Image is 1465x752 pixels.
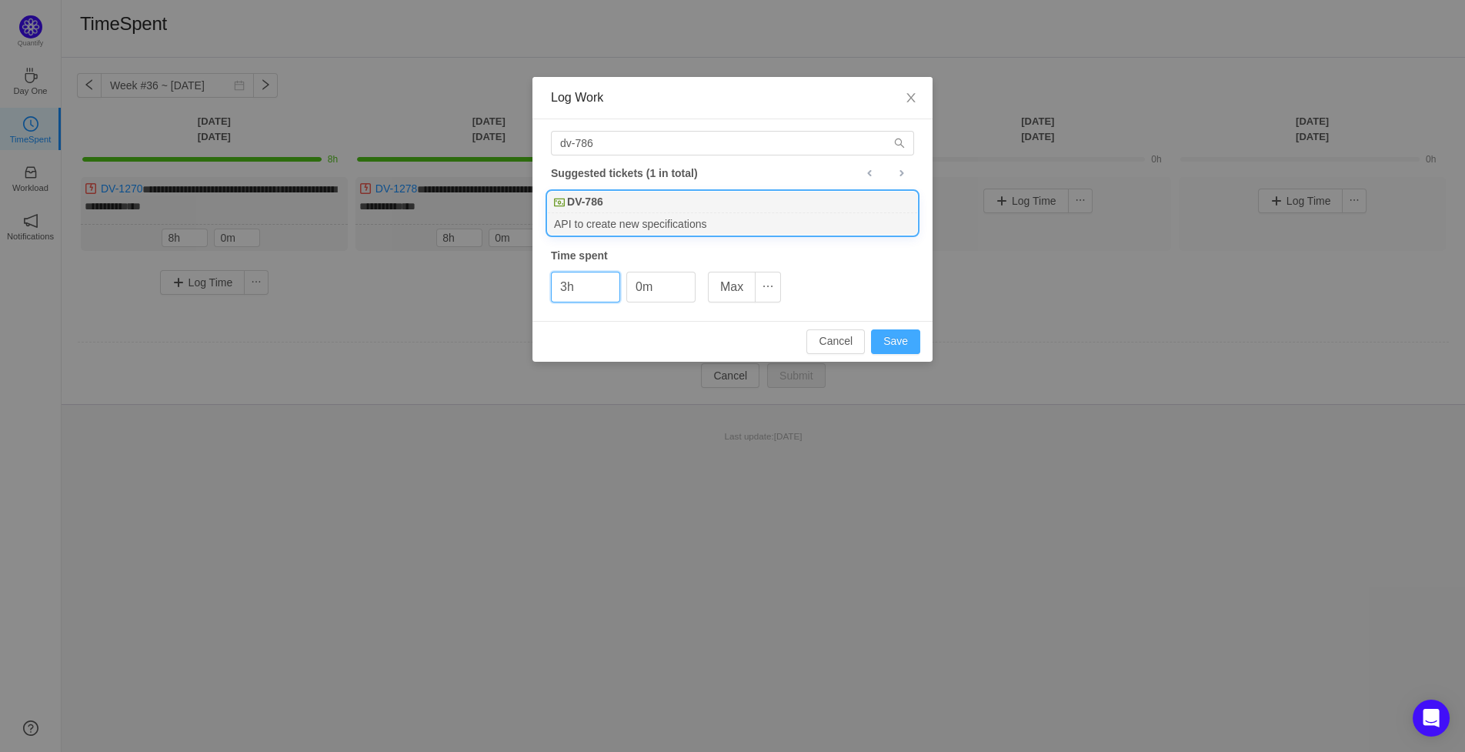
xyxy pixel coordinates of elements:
div: Time spent [551,248,914,264]
div: Suggested tickets (1 in total) [551,163,914,183]
i: icon: close [905,92,917,104]
button: icon: ellipsis [755,272,781,302]
button: Cancel [806,329,865,354]
i: icon: search [894,138,905,149]
div: Open Intercom Messenger [1413,700,1450,737]
img: 10314 [554,197,565,208]
div: API to create new specifications [548,213,917,234]
b: DV-786 [567,194,603,210]
button: Max [708,272,756,302]
input: Search [551,131,914,155]
button: Close [889,77,933,120]
button: Save [871,329,920,354]
div: Log Work [551,89,914,106]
